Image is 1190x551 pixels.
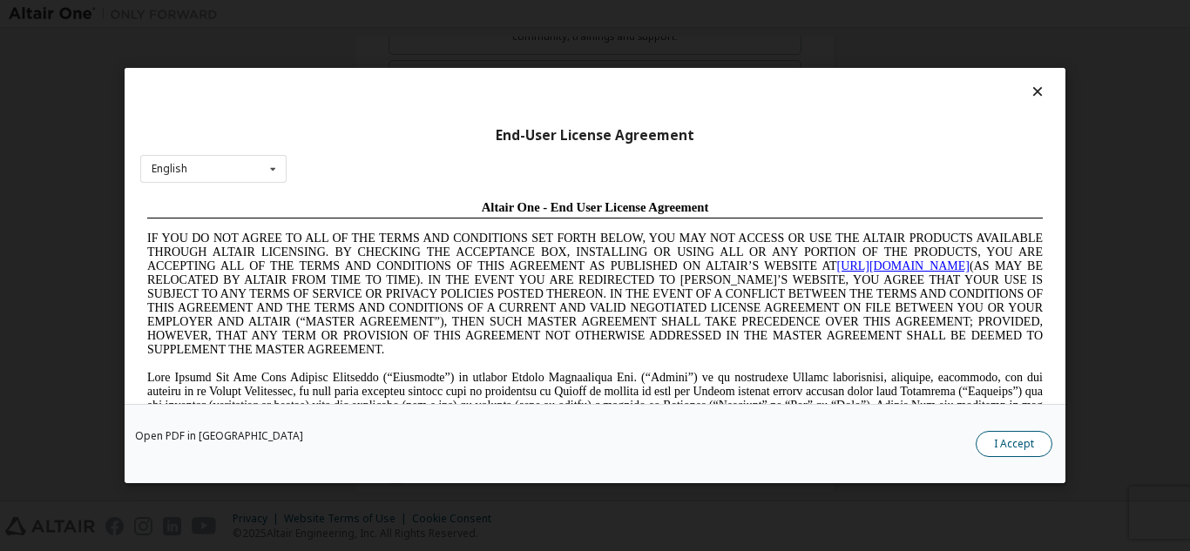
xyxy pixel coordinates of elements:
div: End-User License Agreement [140,127,1050,144]
span: Altair One - End User License Agreement [341,7,569,21]
a: [URL][DOMAIN_NAME] [697,66,829,79]
a: Open PDF in [GEOGRAPHIC_DATA] [135,431,303,441]
span: IF YOU DO NOT AGREE TO ALL OF THE TERMS AND CONDITIONS SET FORTH BELOW, YOU MAY NOT ACCESS OR USE... [7,38,903,163]
span: Lore Ipsumd Sit Ame Cons Adipisc Elitseddo (“Eiusmodte”) in utlabor Etdolo Magnaaliqua Eni. (“Adm... [7,178,903,302]
button: I Accept [976,431,1052,457]
div: English [152,164,187,174]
